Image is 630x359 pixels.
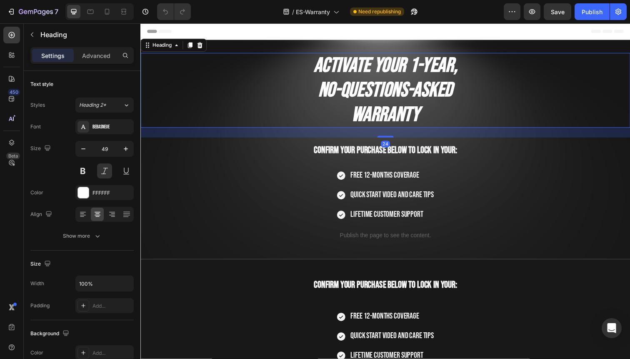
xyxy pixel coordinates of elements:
[215,190,289,200] span: Lifetime Customer Support
[8,89,20,95] div: 450
[75,98,134,113] button: Heading 2*
[92,123,132,131] div: BebasNeue
[92,189,132,197] div: FFFFFF
[182,56,319,81] strong: No-Questions-Asked
[92,302,132,310] div: Add...
[30,302,50,309] div: Padding
[177,261,323,273] span: Confirm your purchase below to lock in your:
[76,276,133,291] input: Auto
[292,8,294,16] span: /
[544,3,571,20] button: Save
[575,3,610,20] button: Publish
[79,101,106,109] span: Heading 2*
[215,294,285,304] span: Free 12-months coverage
[358,8,401,15] span: Need republishing
[30,328,71,339] div: Background
[215,334,289,344] span: Lifetime Customer Support
[551,8,565,15] span: Save
[55,7,58,17] p: 7
[30,80,53,88] div: Text style
[30,228,134,244] button: Show more
[602,318,622,338] div: Open Intercom Messenger
[215,150,285,160] span: Free 12-months coverage
[30,123,41,131] div: Font
[245,120,255,127] div: 24
[63,232,102,240] div: Show more
[30,209,54,220] div: Align
[30,259,52,270] div: Size
[177,31,323,56] strong: Activate Your 1-Year,
[40,30,130,40] p: Heading
[10,19,33,26] div: Heading
[177,124,323,136] span: Confirm your purchase below to lock in your:
[157,3,191,20] div: Undo/Redo
[140,23,630,359] iframe: Design area
[30,101,45,109] div: Styles
[6,153,20,159] div: Beta
[41,51,65,60] p: Settings
[30,189,43,196] div: Color
[582,8,602,16] div: Publish
[3,3,62,20] button: 7
[215,81,285,106] strong: Warranty
[30,349,43,356] div: Color
[215,170,300,180] span: Quick Start Video and Care Tips
[82,51,110,60] p: Advanced
[215,314,300,324] span: Quick Start Video and Care Tips
[296,8,330,16] span: ES-Warranty
[30,143,52,154] div: Size
[30,280,44,287] div: Width
[92,349,132,357] div: Add...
